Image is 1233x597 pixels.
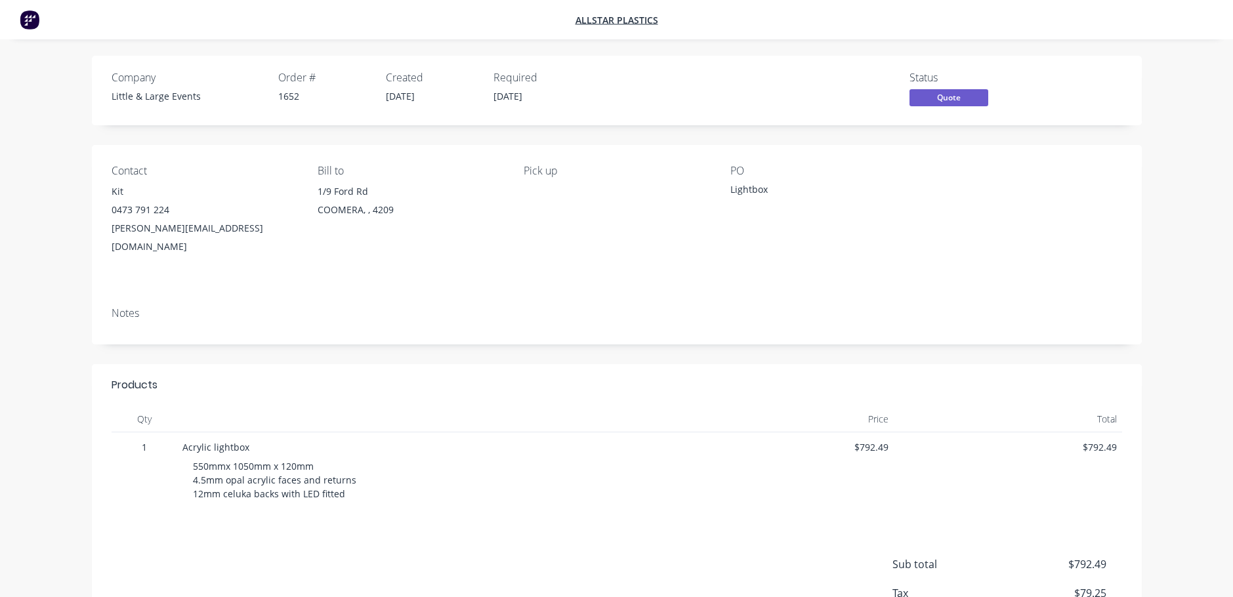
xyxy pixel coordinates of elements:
div: PO [730,165,915,177]
a: Allstar Plastics [575,14,658,26]
div: Pick up [524,165,709,177]
span: [DATE] [386,90,415,102]
div: Created [386,72,478,84]
div: Little & Large Events [112,89,262,103]
div: Qty [112,406,177,432]
span: $792.49 [671,440,889,454]
div: COOMERA, , 4209 [318,201,503,219]
div: Total [894,406,1122,432]
div: 1/9 Ford RdCOOMERA, , 4209 [318,182,503,224]
span: 1 [117,440,172,454]
div: 1/9 Ford Rd [318,182,503,201]
div: Kit [112,182,297,201]
div: Bill to [318,165,503,177]
div: Order # [278,72,370,84]
span: 550mmx 1050mm x 120mm 4.5mm opal acrylic faces and returns 12mm celuka backs with LED fitted [193,460,356,500]
div: Contact [112,165,297,177]
div: [PERSON_NAME][EMAIL_ADDRESS][DOMAIN_NAME] [112,219,297,256]
div: Lightbox [730,182,894,201]
span: $792.49 [1009,556,1106,572]
div: 0473 791 224 [112,201,297,219]
span: $792.49 [899,440,1117,454]
span: Quote [909,89,988,106]
div: Kit0473 791 224[PERSON_NAME][EMAIL_ADDRESS][DOMAIN_NAME] [112,182,297,256]
div: Required [493,72,585,84]
div: Notes [112,307,1122,319]
img: Factory [20,10,39,30]
span: Sub total [892,556,1009,572]
div: 1652 [278,89,370,103]
span: [DATE] [493,90,522,102]
span: Acrylic lightbox [182,441,249,453]
div: Company [112,72,262,84]
div: Products [112,377,157,393]
div: Status [909,72,1008,84]
div: Price [666,406,894,432]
